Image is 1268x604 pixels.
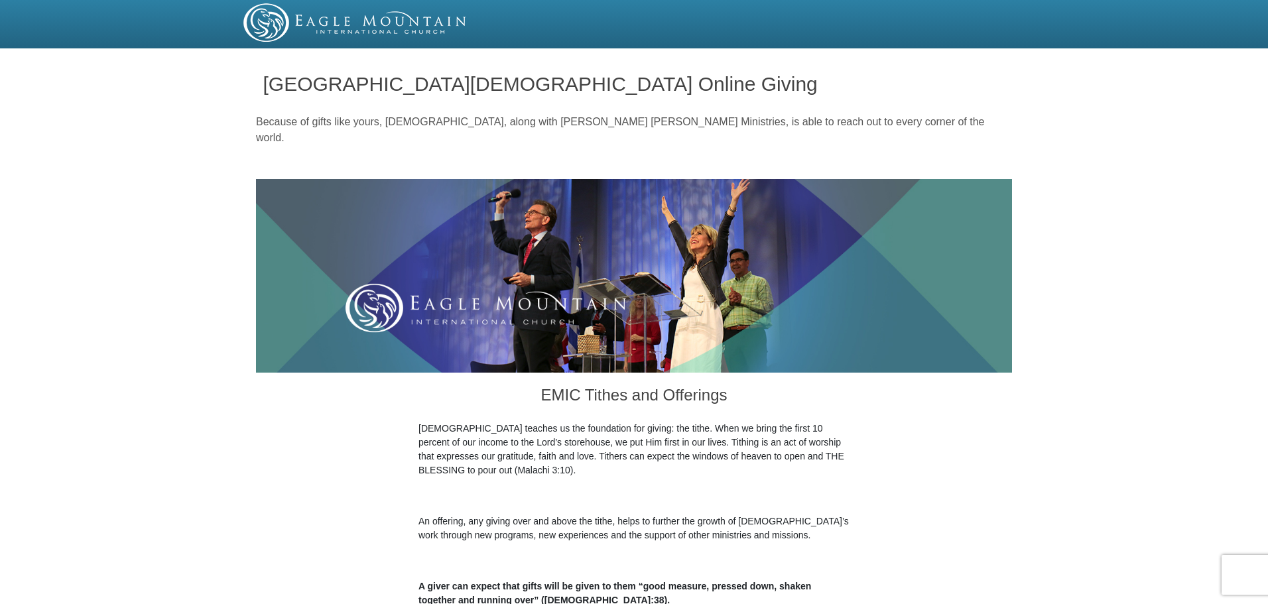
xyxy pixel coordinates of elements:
p: An offering, any giving over and above the tithe, helps to further the growth of [DEMOGRAPHIC_DAT... [418,514,850,542]
h1: [GEOGRAPHIC_DATA][DEMOGRAPHIC_DATA] Online Giving [263,73,1005,95]
h3: EMIC Tithes and Offerings [418,373,850,422]
p: Because of gifts like yours, [DEMOGRAPHIC_DATA], along with [PERSON_NAME] [PERSON_NAME] Ministrie... [256,114,1012,146]
p: [DEMOGRAPHIC_DATA] teaches us the foundation for giving: the tithe. When we bring the first 10 pe... [418,422,850,477]
img: EMIC [243,3,468,42]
